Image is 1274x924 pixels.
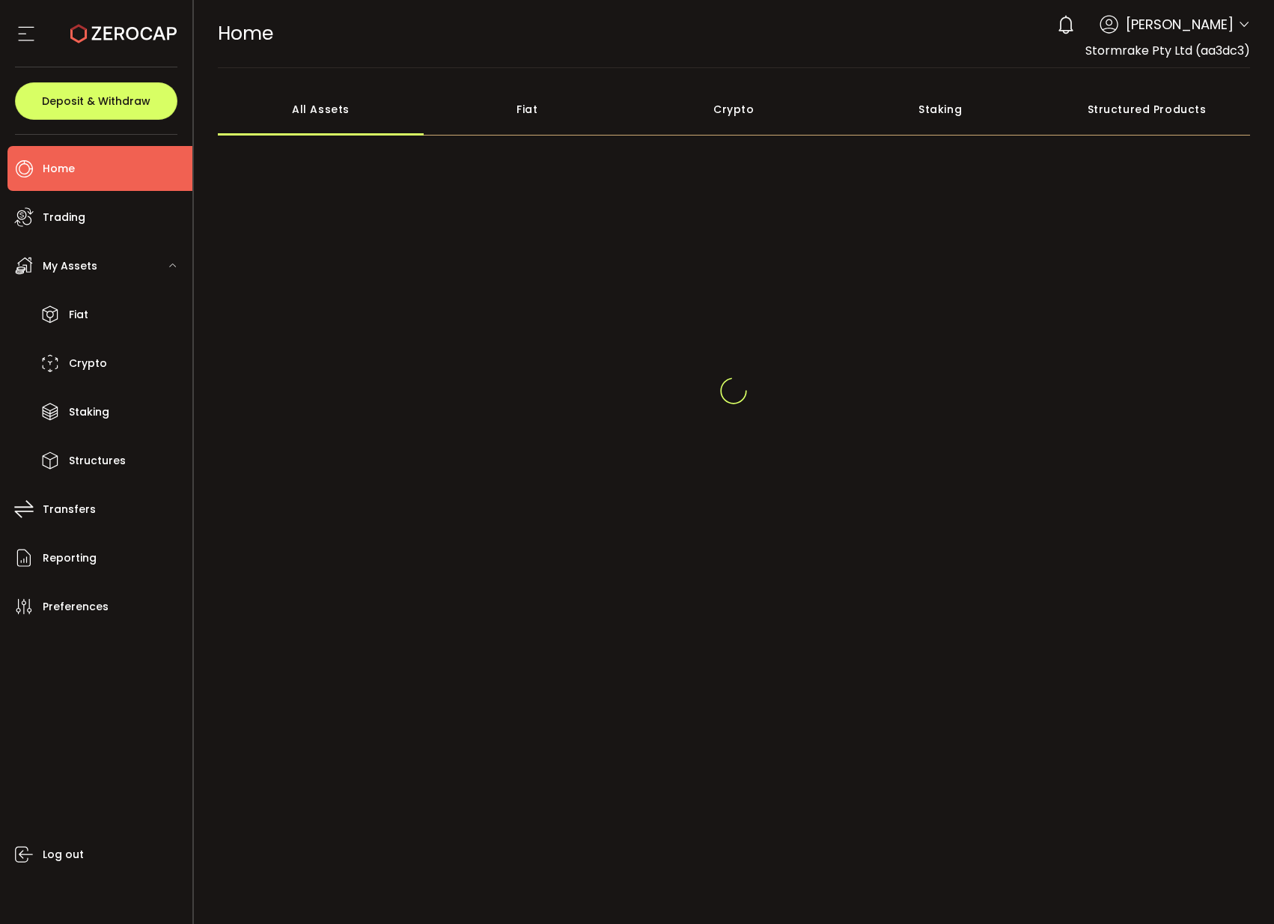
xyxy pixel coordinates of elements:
[69,401,109,423] span: Staking
[43,844,84,866] span: Log out
[218,20,273,46] span: Home
[43,596,109,618] span: Preferences
[1043,83,1250,136] div: Structured Products
[837,83,1043,136] div: Staking
[69,353,107,374] span: Crypto
[43,499,96,520] span: Transfers
[42,96,150,106] span: Deposit & Withdraw
[1126,14,1234,34] span: [PERSON_NAME]
[218,83,424,136] div: All Assets
[1085,42,1250,59] span: Stormrake Pty Ltd (aa3dc3)
[43,255,97,277] span: My Assets
[15,82,177,120] button: Deposit & Withdraw
[424,83,630,136] div: Fiat
[43,158,75,180] span: Home
[630,83,837,136] div: Crypto
[69,450,126,472] span: Structures
[69,304,88,326] span: Fiat
[43,547,97,569] span: Reporting
[43,207,85,228] span: Trading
